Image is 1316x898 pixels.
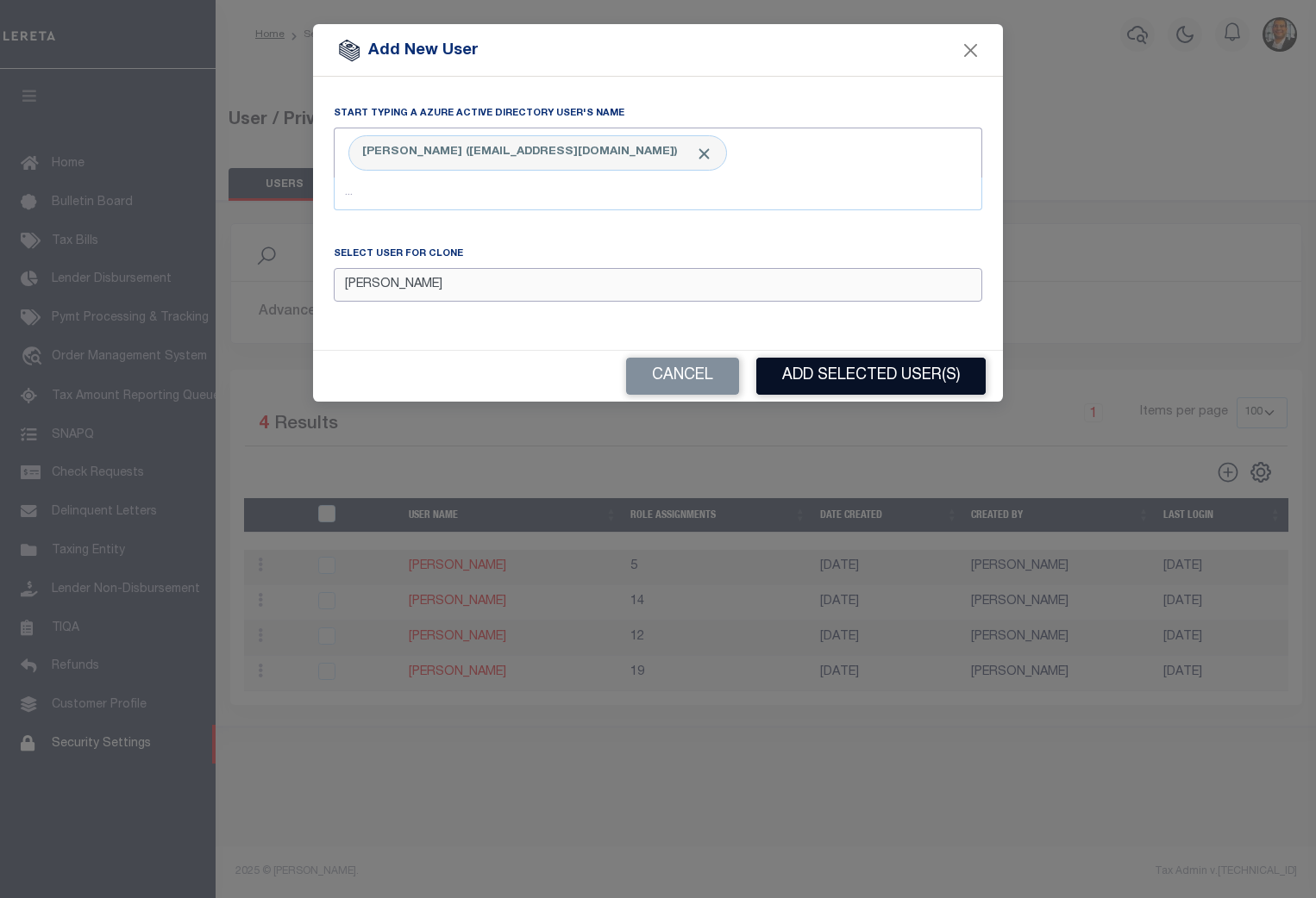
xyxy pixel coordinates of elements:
button: Add Selected User(s) [756,358,986,395]
input: ... [334,178,982,210]
label: Select User for clone [334,247,463,262]
label: Start typing a Azure Active Directory user's name [334,107,624,122]
b: [PERSON_NAME] ([EMAIL_ADDRESS][DOMAIN_NAME]) [362,146,678,158]
button: Cancel [626,358,739,395]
